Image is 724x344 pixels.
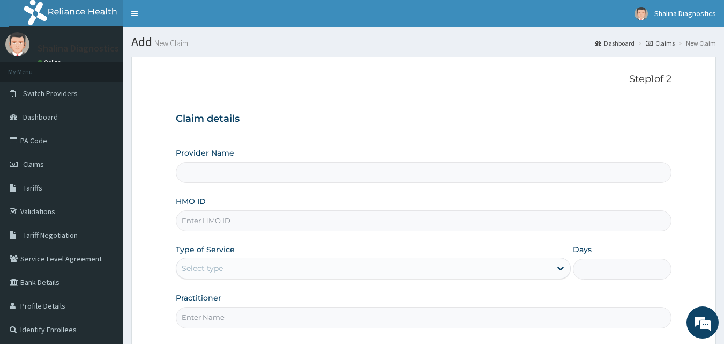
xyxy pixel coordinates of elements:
span: Switch Providers [23,89,78,98]
span: Claims [23,159,44,169]
span: Tariff Negotiation [23,230,78,240]
p: Step 1 of 2 [176,74,672,85]
label: Provider Name [176,148,234,158]
label: Practitioner [176,292,221,303]
span: Dashboard [23,112,58,122]
input: Enter Name [176,307,672,328]
label: Days [573,244,592,255]
span: Tariffs [23,183,42,193]
small: New Claim [152,39,188,47]
h1: Add [131,35,716,49]
li: New Claim [676,39,716,48]
div: Select type [182,263,223,274]
span: Shalina Diagnostics [654,9,716,18]
label: HMO ID [176,196,206,207]
img: User Image [635,7,648,20]
h3: Claim details [176,113,672,125]
a: Claims [646,39,675,48]
a: Online [38,58,63,66]
p: Shalina Diagnostics [38,43,119,53]
img: User Image [5,32,29,56]
label: Type of Service [176,244,235,255]
a: Dashboard [595,39,635,48]
input: Enter HMO ID [176,210,672,231]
